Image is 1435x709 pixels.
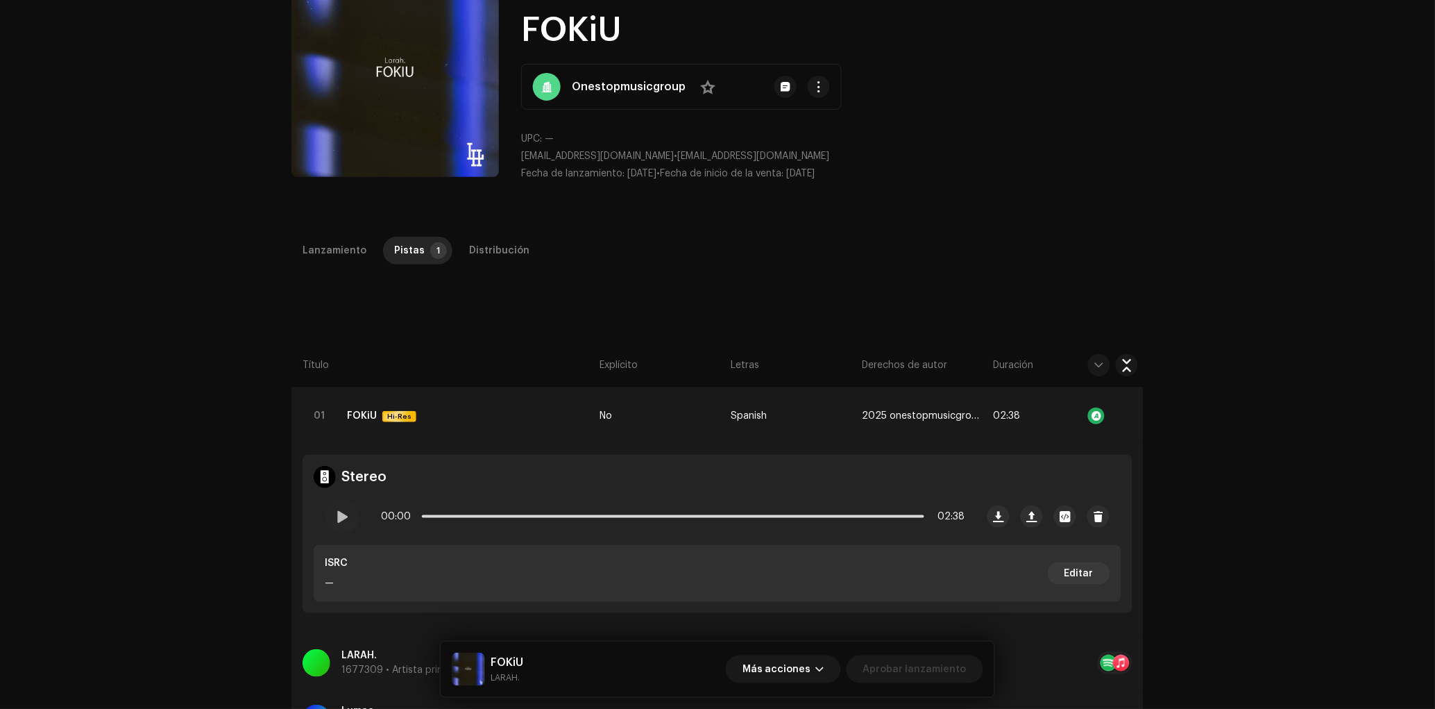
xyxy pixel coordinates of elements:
[863,411,983,422] span: 2025 onestopmusicgroupllc | Distributed by Diskover Co.
[394,237,425,265] div: Pistas
[660,169,783,178] span: Fecha de inicio de la venta:
[303,237,366,265] div: Lanzamiento
[521,134,542,144] span: UPC:
[863,656,967,683] span: Aprobar lanzamiento
[521,149,1144,164] p: •
[384,403,415,431] span: Hi-Res
[491,671,523,685] small: FOKiU
[600,411,612,422] span: No
[341,649,518,663] p: LARAH.
[347,402,377,430] strong: FOKiU
[726,656,841,683] button: Más acciones
[863,358,948,372] span: Derechos de autor
[341,469,387,485] h4: Stereo
[341,663,518,678] p: 1677309 • Artista primario(a) principal
[521,169,660,178] span: •
[325,576,348,591] p: —
[1064,560,1094,587] span: Editar
[786,169,815,178] span: [DATE]
[521,151,674,161] span: [EMAIL_ADDRESS][DOMAIN_NAME]
[677,151,830,161] span: [EMAIL_ADDRESS][DOMAIN_NAME]
[303,399,336,433] div: 01
[994,411,1021,421] span: 02:38
[430,242,447,259] p-badge: 1
[994,358,1034,372] span: Duración
[572,78,686,95] strong: Onestopmusicgroup
[1048,562,1110,585] button: Editar
[600,358,638,372] span: Explícito
[303,358,329,372] span: Título
[491,654,523,671] h5: FOKiU
[452,653,485,686] img: 70fd886c-0e50-4c65-9b1e-e116e132c8a1
[742,656,810,683] span: Más acciones
[545,134,554,144] span: —
[847,656,983,683] button: Aprobar lanzamiento
[325,556,348,571] p: ISRC
[930,503,965,531] span: 02:38
[731,358,759,372] span: Letras
[314,466,336,488] img: stereo.svg
[521,169,625,178] span: Fecha de lanzamiento:
[521,8,1144,53] h1: FOKiU
[381,503,416,531] span: 00:00
[731,411,767,422] span: Spanish
[627,169,656,178] span: [DATE]
[469,237,529,265] div: Distribución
